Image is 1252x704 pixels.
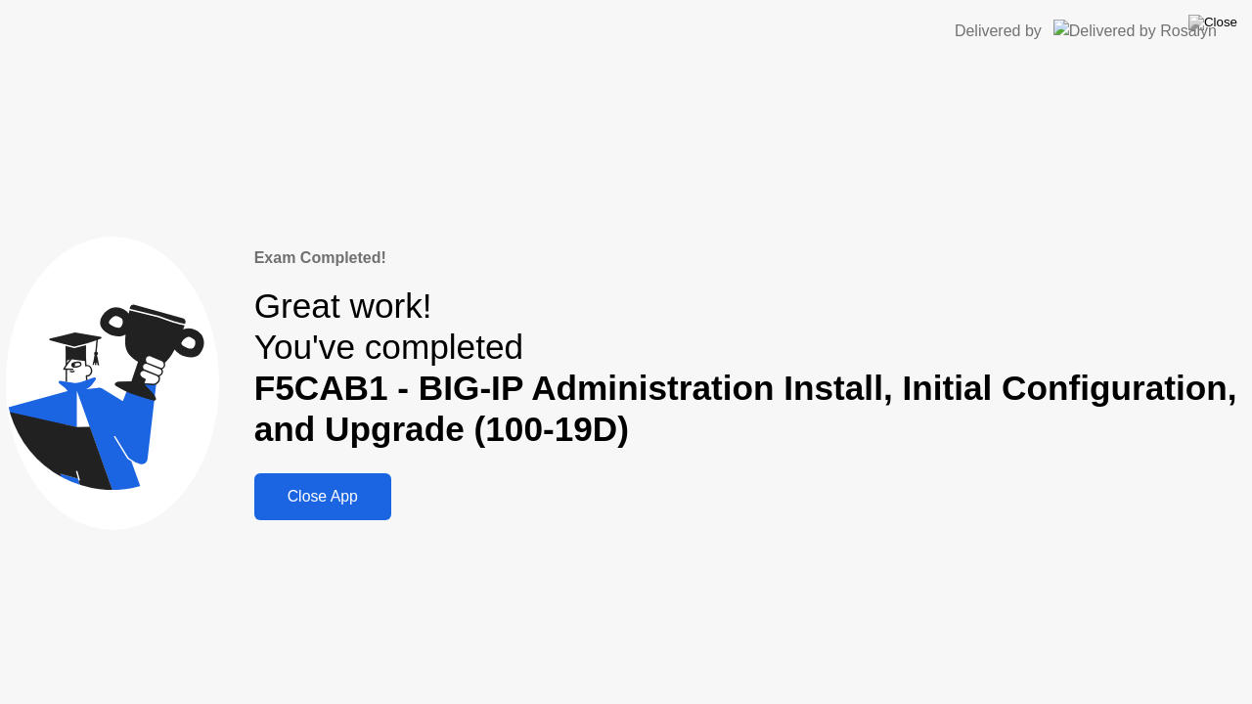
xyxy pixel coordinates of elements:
[1053,20,1217,42] img: Delivered by Rosalyn
[260,488,385,506] div: Close App
[254,246,1246,270] div: Exam Completed!
[254,286,1246,451] div: Great work! You've completed
[254,369,1237,448] b: F5CAB1 - BIG-IP Administration Install, Initial Configuration, and Upgrade (100-19D)
[955,20,1042,43] div: Delivered by
[1188,15,1237,30] img: Close
[254,473,391,520] button: Close App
